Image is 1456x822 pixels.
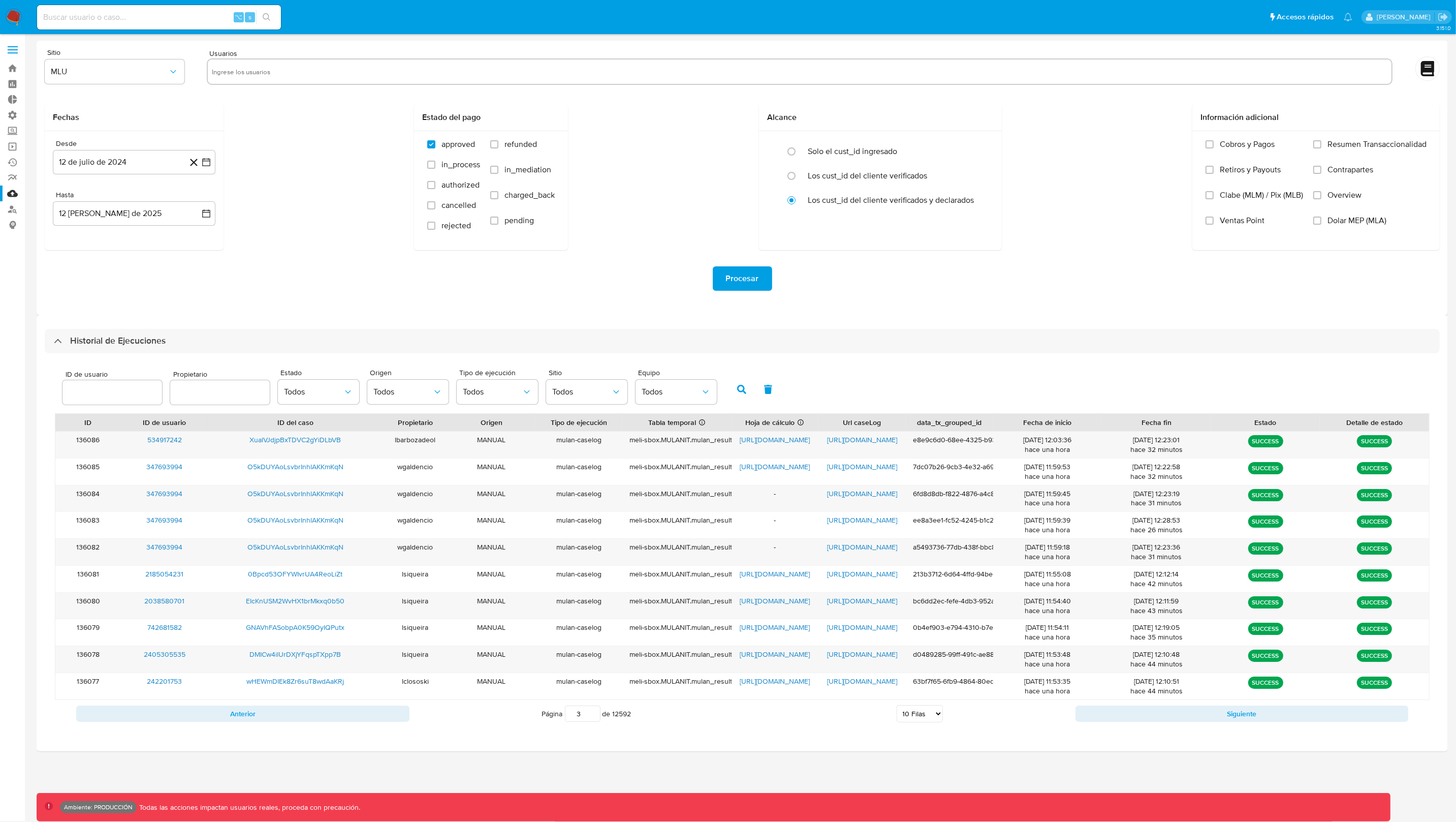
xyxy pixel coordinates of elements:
[1344,13,1352,21] a: Notificaciones
[137,803,360,812] p: Todas las acciones impactan usuarios reales, proceda con precaución.
[1277,12,1334,22] span: Accesos rápidos
[256,10,277,24] button: search-icon
[1377,12,1434,22] p: gaspar.zanini@mercadolibre.com
[1438,12,1448,22] a: Salir
[248,12,251,22] span: s
[235,12,242,22] span: ⌥
[64,805,133,809] p: Ambiente: PRODUCCIÓN
[37,11,281,24] input: Buscar usuario o caso...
